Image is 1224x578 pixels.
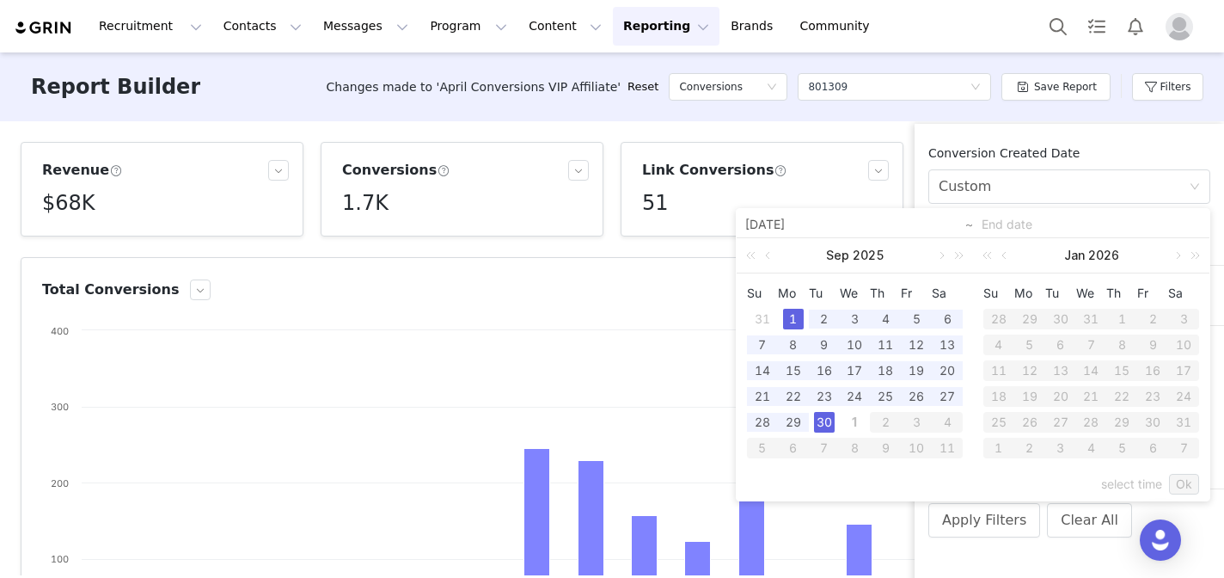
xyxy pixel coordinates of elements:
[928,146,1080,160] span: Conversion Created Date
[752,335,773,355] div: 7
[901,306,932,332] td: September 5, 2025
[1137,358,1168,384] td: January 16, 2026
[932,412,963,433] div: 4
[752,412,773,433] div: 28
[419,7,517,46] button: Program
[1045,358,1076,384] td: January 13, 2026
[42,160,122,181] h3: Revenue
[870,409,901,435] td: October 2, 2025
[932,286,963,301] span: Sa
[1076,332,1107,358] td: January 7, 2026
[1168,438,1199,458] div: 7
[1137,438,1168,458] div: 6
[1014,360,1045,381] div: 12
[327,78,621,96] span: Changes made to 'April Conversions VIP Affiliate'
[14,20,74,36] img: grin logo
[745,214,964,235] input: Start date
[1140,520,1181,561] div: Open Intercom Messenger
[1137,360,1168,381] div: 16
[1014,386,1045,407] div: 19
[1106,438,1137,458] div: 5
[747,438,778,458] div: 5
[983,358,1014,384] td: January 11, 2026
[1045,306,1076,332] td: December 30, 2025
[642,160,787,181] h3: Link Conversions
[1045,386,1076,407] div: 20
[983,335,1014,355] div: 4
[518,7,612,46] button: Content
[870,438,901,458] div: 9
[983,306,1014,332] td: December 28, 2025
[1168,286,1199,301] span: Sa
[1076,280,1107,306] th: Wed
[747,280,778,306] th: Sun
[89,7,212,46] button: Recruitment
[1076,358,1107,384] td: January 14, 2026
[983,384,1014,409] td: January 18, 2026
[1014,306,1045,332] td: December 29, 2025
[51,325,69,337] text: 400
[945,238,967,273] a: Next year (Control + right)
[1137,332,1168,358] td: January 9, 2026
[983,435,1014,461] td: February 1, 2026
[809,280,840,306] th: Tue
[1045,412,1076,433] div: 27
[870,435,901,461] td: October 9, 2025
[1137,435,1168,461] td: February 6, 2026
[1166,13,1193,40] img: placeholder-profile.jpg
[844,386,865,407] div: 24
[1045,332,1076,358] td: January 6, 2026
[983,332,1014,358] td: January 4, 2026
[1076,409,1107,435] td: January 28, 2026
[1076,360,1107,381] div: 14
[1168,309,1199,329] div: 3
[982,214,1201,235] input: End date
[1168,412,1199,433] div: 31
[783,360,804,381] div: 15
[870,384,901,409] td: September 25, 2025
[875,309,896,329] div: 4
[747,286,778,301] span: Su
[1137,412,1168,433] div: 30
[778,306,809,332] td: September 1, 2025
[932,384,963,409] td: September 27, 2025
[1168,409,1199,435] td: January 31, 2026
[840,286,871,301] span: We
[1014,309,1045,329] div: 29
[1106,358,1137,384] td: January 15, 2026
[783,412,804,433] div: 29
[1106,386,1137,407] div: 22
[1168,384,1199,409] td: January 24, 2026
[1076,435,1107,461] td: February 4, 2026
[1137,309,1168,329] div: 2
[747,306,778,332] td: August 31, 2025
[778,435,809,461] td: October 6, 2025
[1039,7,1077,46] button: Search
[313,7,419,46] button: Messages
[824,238,851,273] a: Sep
[809,438,840,458] div: 7
[983,412,1014,433] div: 25
[983,280,1014,306] th: Sun
[1076,386,1107,407] div: 21
[1106,409,1137,435] td: January 29, 2026
[844,335,865,355] div: 10
[1168,360,1199,381] div: 17
[932,409,963,435] td: October 4, 2025
[747,358,778,384] td: September 14, 2025
[1106,360,1137,381] div: 15
[627,78,658,95] a: Reset
[1014,335,1045,355] div: 5
[840,358,871,384] td: September 17, 2025
[1014,409,1045,435] td: January 26, 2026
[1014,286,1045,301] span: Mo
[720,7,788,46] a: Brands
[762,238,777,273] a: Previous month (PageUp)
[840,280,871,306] th: Wed
[814,335,835,355] div: 9
[1137,306,1168,332] td: January 2, 2026
[1014,412,1045,433] div: 26
[1045,409,1076,435] td: January 27, 2026
[1106,306,1137,332] td: January 1, 2026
